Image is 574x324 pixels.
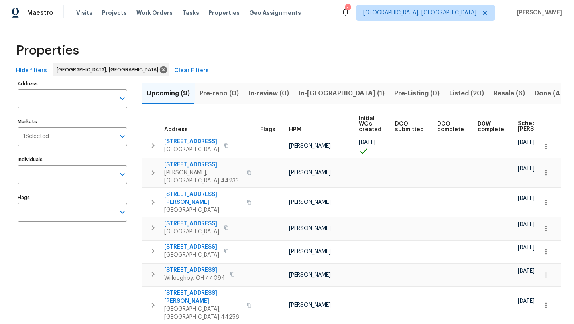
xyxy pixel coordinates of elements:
button: Clear Filters [171,63,212,78]
button: Hide filters [13,63,50,78]
span: [STREET_ADDRESS] [164,243,219,251]
span: [PERSON_NAME] [289,249,331,255]
label: Markets [18,119,127,124]
div: [GEOGRAPHIC_DATA], [GEOGRAPHIC_DATA] [53,63,169,76]
span: [STREET_ADDRESS][PERSON_NAME] [164,190,242,206]
span: [STREET_ADDRESS][PERSON_NAME] [164,289,242,305]
span: [GEOGRAPHIC_DATA] [164,206,242,214]
span: [STREET_ADDRESS] [164,266,225,274]
span: Geo Assignments [249,9,301,17]
span: Scheduled [PERSON_NAME] [518,121,563,132]
span: [GEOGRAPHIC_DATA], [GEOGRAPHIC_DATA] 44256 [164,305,242,321]
span: 1 Selected [23,133,49,140]
span: [DATE] [518,196,535,201]
span: [GEOGRAPHIC_DATA], [GEOGRAPHIC_DATA] [57,66,161,74]
span: [PERSON_NAME] [289,226,331,231]
span: In-[GEOGRAPHIC_DATA] (1) [299,88,385,99]
span: HPM [289,127,301,132]
span: [PERSON_NAME], [GEOGRAPHIC_DATA] 44233 [164,169,242,185]
span: [DATE] [518,222,535,227]
span: [DATE] [359,140,375,145]
label: Individuals [18,157,127,162]
span: [PERSON_NAME] [289,272,331,278]
button: Open [117,207,128,218]
span: Done (478) [535,88,571,99]
span: [DATE] [518,298,535,304]
span: [PERSON_NAME] [289,143,331,149]
span: DCO submitted [395,121,424,132]
span: [DATE] [518,166,535,172]
span: Resale (6) [493,88,525,99]
span: [PERSON_NAME] [289,302,331,308]
span: [PERSON_NAME] [514,9,562,17]
span: Pre-reno (0) [199,88,239,99]
span: DCO complete [437,121,464,132]
span: [PERSON_NAME] [289,170,331,176]
span: [STREET_ADDRESS] [164,161,242,169]
span: Address [164,127,188,132]
span: Hide filters [16,66,47,76]
span: Initial WOs created [359,116,381,132]
span: Properties [208,9,240,17]
span: Work Orders [136,9,173,17]
button: Open [117,131,128,142]
span: [STREET_ADDRESS] [164,220,219,228]
span: Pre-Listing (0) [394,88,440,99]
span: Upcoming (9) [147,88,190,99]
span: [GEOGRAPHIC_DATA] [164,146,219,154]
span: [DATE] [518,140,535,145]
span: [GEOGRAPHIC_DATA] [164,228,219,236]
span: [DATE] [518,268,535,274]
span: [GEOGRAPHIC_DATA], [GEOGRAPHIC_DATA] [363,9,476,17]
label: Address [18,81,127,86]
span: Clear Filters [174,66,209,76]
span: Projects [102,9,127,17]
span: Listed (20) [449,88,484,99]
span: Visits [76,9,92,17]
span: Maestro [27,9,53,17]
span: [PERSON_NAME] [289,200,331,205]
button: Open [117,169,128,180]
label: Flags [18,195,127,200]
div: 1 [345,5,350,13]
span: D0W complete [478,121,504,132]
span: Willoughby, OH 44094 [164,274,225,282]
span: Flags [260,127,275,132]
button: Open [117,93,128,104]
span: In-review (0) [248,88,289,99]
span: [DATE] [518,245,535,251]
span: Tasks [182,10,199,16]
span: [STREET_ADDRESS] [164,138,219,146]
span: [GEOGRAPHIC_DATA] [164,251,219,259]
span: Properties [16,47,79,55]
